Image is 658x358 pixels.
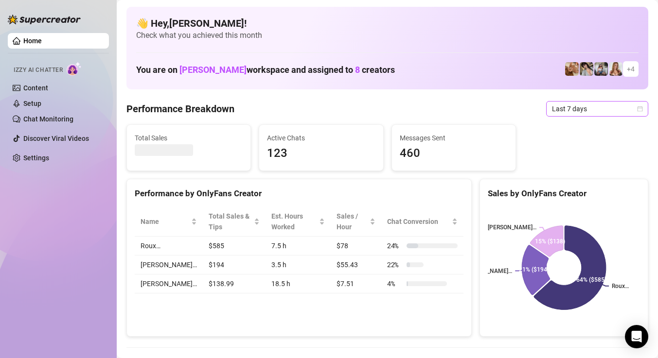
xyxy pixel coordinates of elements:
a: Settings [23,154,49,162]
td: 18.5 h [266,274,331,293]
a: Discover Viral Videos [23,135,89,142]
td: [PERSON_NAME]… [135,274,203,293]
th: Total Sales & Tips [203,207,266,237]
td: Roux️‍… [135,237,203,256]
td: $138.99 [203,274,266,293]
span: Last 7 days [552,102,642,116]
img: AI Chatter [67,62,82,76]
td: $7.51 [331,274,381,293]
span: calendar [637,106,643,112]
span: + 4 [627,64,635,74]
td: $585 [203,237,266,256]
span: 22 % [387,259,403,270]
span: [PERSON_NAME] [179,65,247,75]
td: [PERSON_NAME]… [135,256,203,274]
span: Messages Sent [400,133,508,143]
th: Chat Conversion [381,207,463,237]
td: 3.5 h [266,256,331,274]
span: 4 % [387,278,403,289]
h4: 👋 Hey, [PERSON_NAME] ! [136,17,639,30]
td: 7.5 h [266,237,331,256]
h1: You are on workspace and assigned to creators [136,65,395,75]
td: $78 [331,237,381,256]
span: 460 [400,144,508,163]
th: Sales / Hour [331,207,381,237]
span: Active Chats [267,133,375,143]
img: Roux [609,62,622,76]
span: Total Sales & Tips [209,211,252,232]
span: 8 [355,65,360,75]
span: Name [141,216,189,227]
img: logo-BBDzfeDw.svg [8,15,81,24]
img: ANDREA [594,62,608,76]
h4: Performance Breakdown [126,102,234,116]
span: 24 % [387,240,403,251]
a: Setup [23,100,41,107]
img: Raven [580,62,593,76]
td: $194 [203,256,266,274]
span: 123 [267,144,375,163]
text: [PERSON_NAME]… [463,268,512,274]
div: Open Intercom Messenger [625,325,648,348]
div: Performance by OnlyFans Creator [135,187,463,200]
span: Chat Conversion [387,216,450,227]
span: Sales / Hour [337,211,368,232]
img: Roux️‍ [565,62,579,76]
text: Roux️‍… [612,283,629,290]
a: Chat Monitoring [23,115,73,123]
a: Home [23,37,42,45]
div: Sales by OnlyFans Creator [488,187,640,200]
a: Content [23,84,48,92]
td: $55.43 [331,256,381,274]
span: Check what you achieved this month [136,30,639,41]
span: Total Sales [135,133,243,143]
div: Est. Hours Worked [271,211,317,232]
text: [PERSON_NAME]… [488,224,536,231]
th: Name [135,207,203,237]
span: Izzy AI Chatter [14,66,63,75]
